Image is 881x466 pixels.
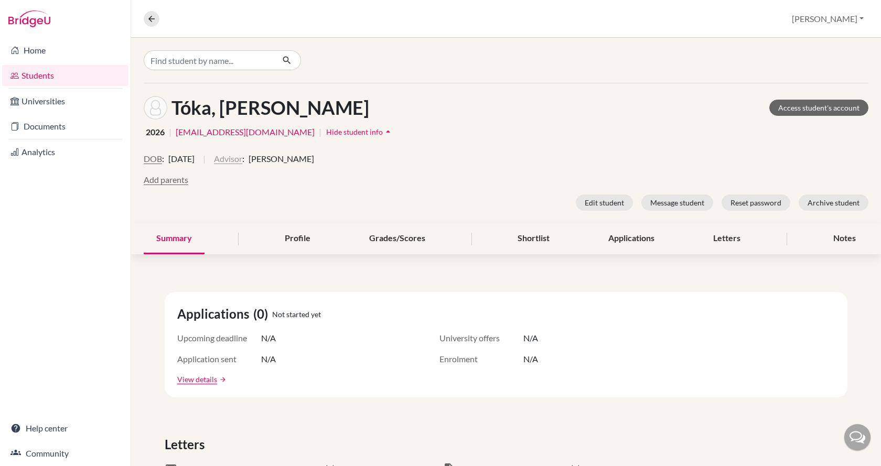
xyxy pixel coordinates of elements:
[439,353,523,365] span: Enrolment
[203,153,206,174] span: |
[523,353,538,365] span: N/A
[144,223,205,254] div: Summary
[2,142,128,162] a: Analytics
[177,332,261,344] span: Upcoming deadline
[523,332,538,344] span: N/A
[701,223,753,254] div: Letters
[24,7,45,17] span: Help
[253,305,272,323] span: (0)
[641,194,713,211] button: Message student
[505,223,562,254] div: Shortlist
[249,153,314,165] span: [PERSON_NAME]
[326,127,383,136] span: Hide student info
[162,153,164,165] span: :
[261,332,276,344] span: N/A
[177,353,261,365] span: Application sent
[357,223,438,254] div: Grades/Scores
[169,126,171,138] span: |
[214,153,242,165] button: Advisor
[2,116,128,137] a: Documents
[171,96,369,119] h1: Tóka, [PERSON_NAME]
[787,9,868,29] button: [PERSON_NAME]
[144,96,167,120] img: Zsófi Tóka's avatar
[176,126,315,138] a: [EMAIL_ADDRESS][DOMAIN_NAME]
[319,126,321,138] span: |
[596,223,667,254] div: Applications
[576,194,633,211] button: Edit student
[769,100,868,116] a: Access student's account
[261,353,276,365] span: N/A
[242,153,244,165] span: :
[722,194,790,211] button: Reset password
[168,153,195,165] span: [DATE]
[821,223,868,254] div: Notes
[165,435,209,454] span: Letters
[2,65,128,86] a: Students
[2,40,128,61] a: Home
[272,223,323,254] div: Profile
[8,10,50,27] img: Bridge-U
[272,309,321,320] span: Not started yet
[217,376,227,383] a: arrow_forward
[177,305,253,323] span: Applications
[177,374,217,385] a: View details
[439,332,523,344] span: University offers
[2,418,128,439] a: Help center
[144,50,274,70] input: Find student by name...
[144,174,188,186] button: Add parents
[326,124,394,140] button: Hide student infoarrow_drop_up
[2,443,128,464] a: Community
[144,153,162,165] button: DOB
[799,194,868,211] button: Archive student
[383,126,393,137] i: arrow_drop_up
[146,126,165,138] span: 2026
[2,91,128,112] a: Universities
